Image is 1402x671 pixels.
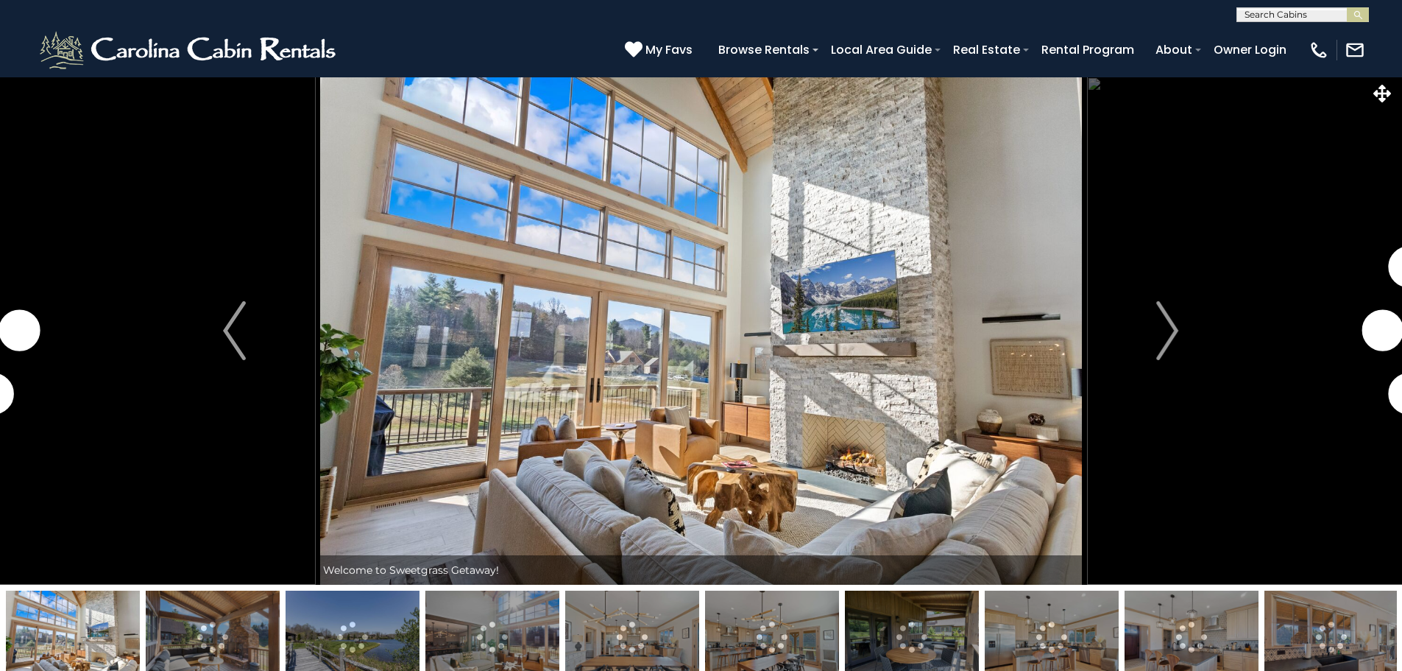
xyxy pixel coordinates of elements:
[625,41,696,60] a: My Favs
[1148,37,1200,63] a: About
[1156,301,1178,360] img: arrow
[153,77,315,585] button: Previous
[1309,40,1329,60] img: phone-regular-white.png
[1345,40,1365,60] img: mail-regular-white.png
[316,555,1087,585] div: Welcome to Sweetgrass Getaway!
[946,37,1027,63] a: Real Estate
[1086,77,1248,585] button: Next
[223,301,245,360] img: arrow
[1034,37,1141,63] a: Rental Program
[1206,37,1294,63] a: Owner Login
[37,28,342,72] img: White-1-2.png
[824,37,939,63] a: Local Area Guide
[711,37,817,63] a: Browse Rentals
[645,41,693,59] span: My Favs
